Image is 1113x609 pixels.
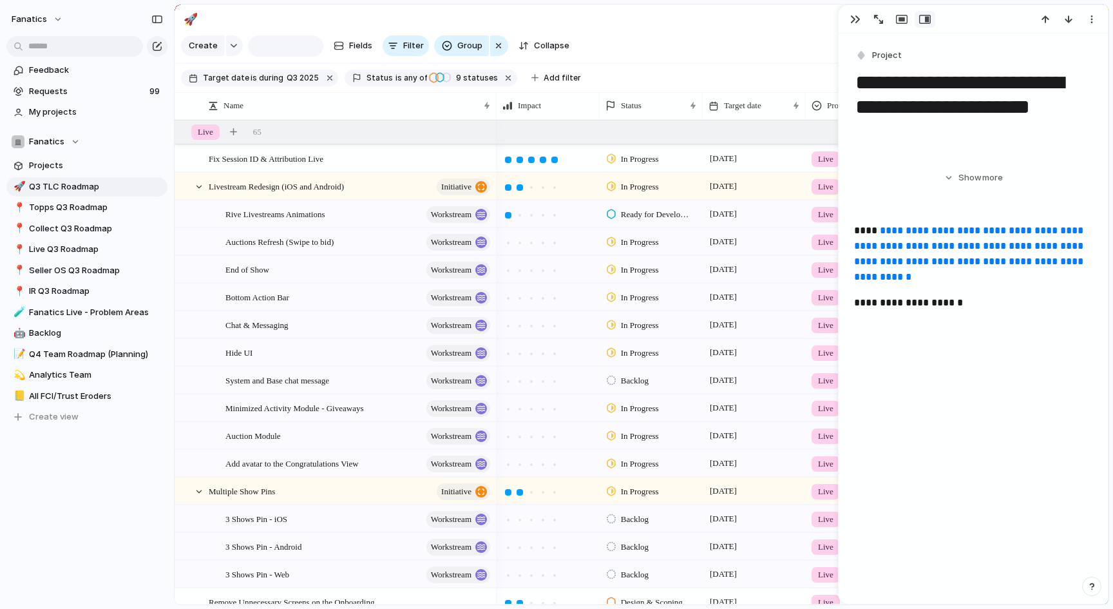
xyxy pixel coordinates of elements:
span: 3 Shows Pin - iOS [225,511,287,526]
span: Target date [203,72,249,84]
div: 📒 [14,389,23,403]
div: 🤖Backlog [6,324,167,343]
span: any of [402,72,427,84]
span: End of Show [225,262,269,276]
span: Add filter [544,72,581,84]
span: 9 [452,73,463,82]
span: during [257,72,283,84]
span: [DATE] [707,539,740,554]
div: 📍 [14,284,23,299]
button: 9 statuses [428,71,500,85]
button: 📝 [12,348,24,361]
span: more [982,171,1003,184]
span: Filter [403,39,424,52]
span: fanatics [12,13,47,26]
span: Ready for Development [621,208,692,221]
div: 🚀 [14,179,23,194]
button: workstream [426,234,490,251]
span: IR Q3 Roadmap [29,285,163,298]
div: 🚀 [184,10,198,28]
span: Bottom Action Bar [225,289,289,304]
button: Group [434,35,489,56]
span: Remove Unnecessary Screens on the Onboarding [209,594,374,609]
button: workstream [426,400,490,417]
span: workstream [431,206,471,224]
div: 📍 [14,242,23,257]
span: All FCI/Trust Eroders [29,390,163,403]
button: 🤖 [12,327,24,340]
span: Requests [29,85,146,98]
button: Q3 2025 [284,71,321,85]
a: Requests99 [6,82,167,101]
span: In Progress [621,236,659,249]
span: Projects [29,159,163,172]
div: 💫 [14,368,23,383]
a: 📒All FCI/Trust Eroders [6,387,167,406]
button: 📒 [12,390,24,403]
span: Feedback [29,64,163,77]
button: 🚀 [12,180,24,193]
span: Live [818,568,833,581]
span: Hide UI [225,345,252,360]
button: Fields [328,35,377,56]
button: workstream [426,372,490,389]
span: workstream [431,344,471,362]
span: initiative [441,178,471,196]
span: [DATE] [707,206,740,222]
a: 📍Live Q3 Roadmap [6,240,167,259]
span: Live [818,374,833,387]
div: 📍 [14,263,23,278]
button: workstream [426,345,490,362]
button: 📍 [12,222,24,235]
span: Minimized Activity Module - Giveaways [225,400,363,415]
a: 📝Q4 Team Roadmap (Planning) [6,345,167,364]
span: Live [818,236,833,249]
button: 📍 [12,264,24,277]
span: Status [366,72,393,84]
span: workstream [431,538,471,556]
button: workstream [426,539,490,556]
span: Multiple Show Pins [209,483,275,498]
a: 📍Collect Q3 Roadmap [6,219,167,238]
button: isany of [393,71,430,85]
span: Live [818,458,833,470]
button: 📍 [12,243,24,256]
a: Feedback [6,61,167,80]
span: Backlog [29,327,163,340]
span: My projects [29,106,163,119]
span: workstream [431,316,471,334]
span: Live [818,430,833,443]
a: Projects [6,156,167,175]
div: 🤖 [14,326,23,341]
span: In Progress [621,347,659,360]
span: 99 [149,85,162,98]
span: Live Q3 Roadmap [29,243,163,256]
button: workstream [426,206,490,223]
span: [DATE] [707,317,740,333]
span: Product [827,99,853,112]
div: 📝 [14,347,23,362]
span: In Progress [621,485,659,498]
span: Live [818,153,833,166]
span: Fix Session ID & Attribution Live [209,151,323,166]
span: workstream [431,455,471,473]
span: Fields [349,39,372,52]
span: Auctions Refresh (Swipe to bid) [225,234,334,249]
a: 🚀Q3 TLC Roadmap [6,177,167,197]
button: workstream [426,566,490,583]
button: workstream [426,456,490,472]
span: Backlog [621,374,649,387]
span: [DATE] [707,345,740,360]
span: Live [818,541,833,554]
span: Q3 TLC Roadmap [29,180,163,193]
span: Live [818,264,833,276]
span: System and Base chat message [225,372,329,387]
span: Q3 2025 [287,72,319,84]
div: 🧪 [14,305,23,320]
span: In Progress [621,180,659,193]
span: [DATE] [707,179,740,194]
a: 📍IR Q3 Roadmap [6,282,167,301]
span: [DATE] [707,456,740,471]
